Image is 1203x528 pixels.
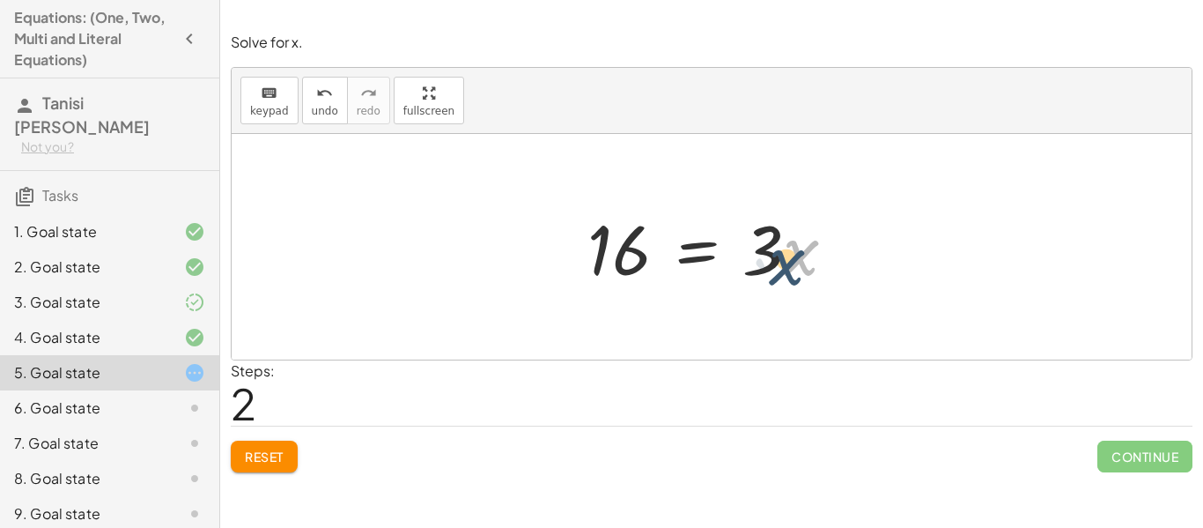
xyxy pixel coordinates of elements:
span: Tasks [42,186,78,205]
i: Task not started. [184,468,205,489]
i: Task not started. [184,433,205,454]
i: Task finished and part of it marked as correct. [184,292,205,313]
div: 9. Goal state [14,503,156,524]
i: Task finished and correct. [184,327,205,348]
button: redoredo [347,77,390,124]
div: 1. Goal state [14,221,156,242]
p: Solve for x. [231,33,1192,53]
div: 8. Goal state [14,468,156,489]
span: redo [357,105,380,117]
i: Task finished and correct. [184,221,205,242]
i: undo [316,83,333,104]
button: fullscreen [394,77,464,124]
div: 5. Goal state [14,362,156,383]
i: Task not started. [184,398,205,419]
span: undo [312,105,338,117]
button: keyboardkeypad [240,77,299,124]
h4: Equations: (One, Two, Multi and Literal Equations) [14,7,173,71]
span: fullscreen [403,105,454,117]
div: 7. Goal state [14,433,156,454]
span: 2 [231,376,256,430]
span: keypad [250,105,289,117]
i: redo [360,83,377,104]
span: Tanisi [PERSON_NAME] [14,93,150,137]
div: 4. Goal state [14,327,156,348]
div: Not you? [21,138,205,156]
div: 2. Goal state [14,257,156,278]
span: Reset [245,449,284,465]
i: Task started. [184,362,205,383]
button: Reset [231,441,298,472]
button: undoundo [302,77,348,124]
div: 6. Goal state [14,398,156,419]
i: Task finished and correct. [184,257,205,278]
i: Task not started. [184,503,205,524]
i: keyboard [261,83,277,104]
label: Steps: [231,361,275,380]
div: 3. Goal state [14,292,156,313]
